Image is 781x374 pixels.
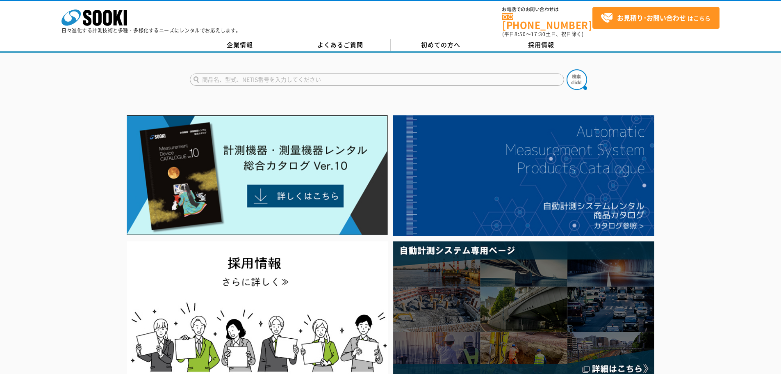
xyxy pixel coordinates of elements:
[601,12,710,24] span: はこちら
[391,39,491,51] a: 初めての方へ
[491,39,592,51] a: 採用情報
[290,39,391,51] a: よくあるご質問
[515,30,526,38] span: 8:50
[502,13,592,30] a: [PHONE_NUMBER]
[190,73,564,86] input: 商品名、型式、NETIS番号を入力してください
[567,69,587,90] img: btn_search.png
[61,28,241,33] p: 日々進化する計測技術と多種・多様化するニーズにレンタルでお応えします。
[592,7,720,29] a: お見積り･お問い合わせはこちら
[502,30,583,38] span: (平日 ～ 土日、祝日除く)
[393,115,654,236] img: 自動計測システムカタログ
[127,115,388,235] img: Catalog Ver10
[190,39,290,51] a: 企業情報
[531,30,546,38] span: 17:30
[502,7,592,12] span: お電話でのお問い合わせは
[617,13,686,23] strong: お見積り･お問い合わせ
[421,40,460,49] span: 初めての方へ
